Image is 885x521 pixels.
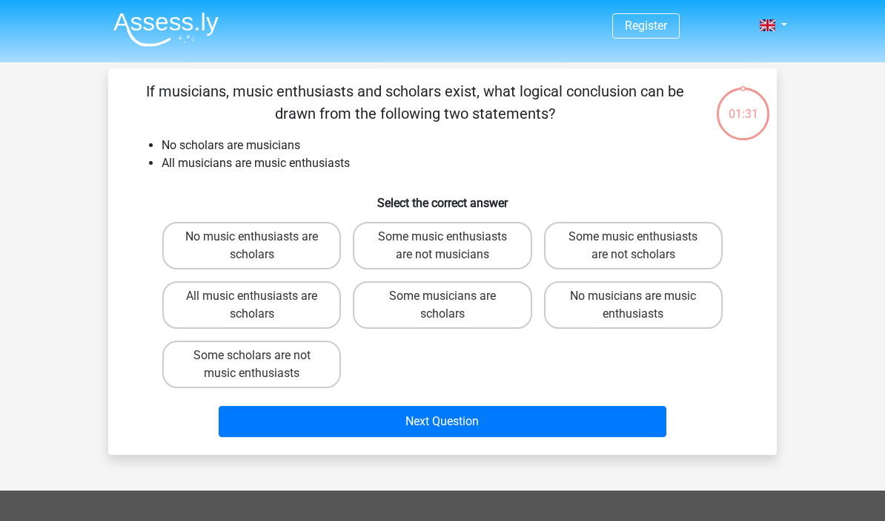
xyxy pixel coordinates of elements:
h6: Select the correct answer [132,184,753,210]
label: Some musicians are scholars [353,281,531,329]
div: 01:31 [715,86,771,123]
label: No musicians are music enthusiasts [544,281,723,329]
label: All music enthusiasts are scholars [162,281,341,329]
button: Next Question [219,406,667,437]
label: Some music enthusiasts are not musicians [353,222,531,269]
li: No scholars are musicians [162,137,753,154]
label: Some scholars are not music enthusiasts [162,341,341,388]
label: No music enthusiasts are scholars [162,222,341,269]
a: Register [625,19,667,33]
li: All musicians are music enthusiasts [162,154,753,172]
label: Some music enthusiasts are not scholars [544,222,723,269]
p: If musicians, music enthusiasts and scholars exist, what logical conclusion can be drawn from the... [132,80,697,125]
img: Assessly [113,12,219,47]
